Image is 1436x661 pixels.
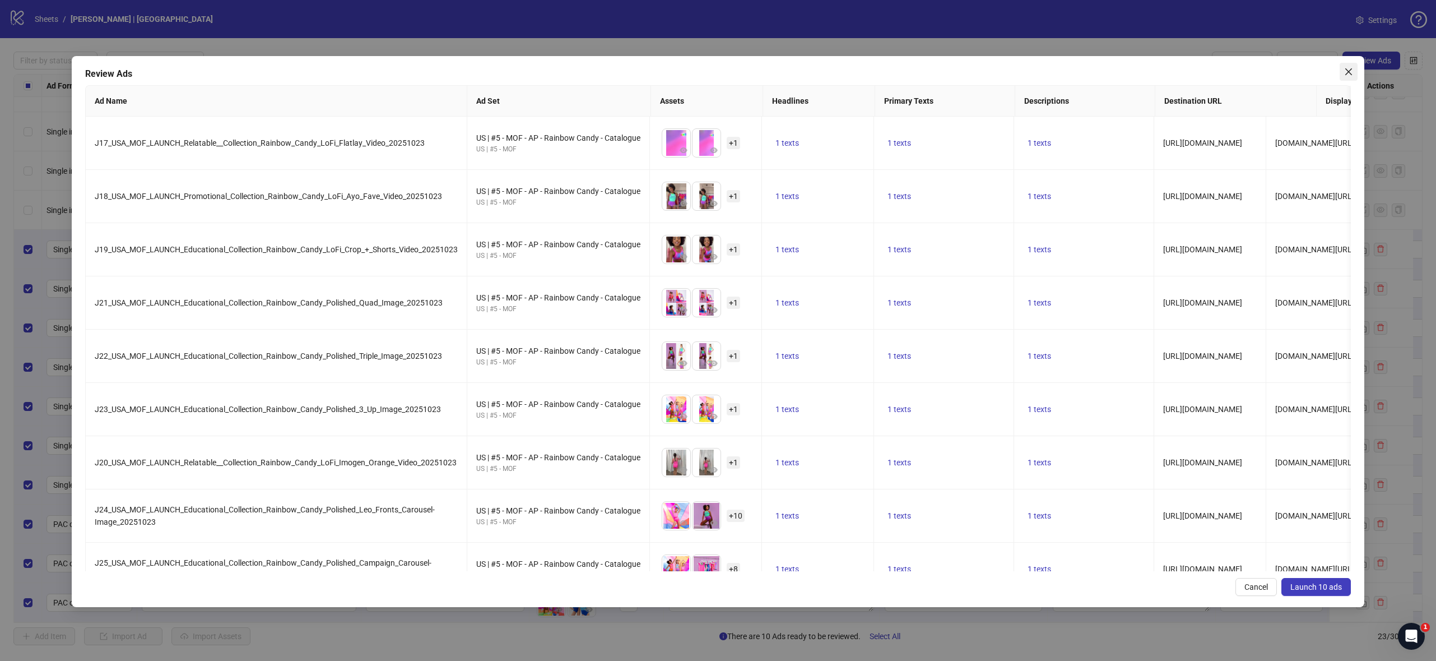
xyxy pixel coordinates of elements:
span: 1 texts [775,405,799,414]
div: US | #5 - MOF - AP - Rainbow Candy - Catalogue [476,398,640,410]
button: 1 texts [771,456,803,469]
button: Launch 10 ads [1281,578,1351,596]
span: 1 texts [887,298,911,307]
img: Asset 2 [693,449,721,477]
button: 1 texts [883,349,915,363]
span: 1 texts [887,138,911,147]
span: 1 texts [1028,352,1051,360]
span: 1 texts [887,511,911,520]
button: 1 texts [883,403,915,416]
div: US | #5 - MOF - AP - Rainbow Candy - Catalogue [476,238,640,251]
div: US | #5 - MOF [476,570,640,581]
th: Descriptions [1015,86,1155,117]
div: US | #5 - MOF [476,464,640,474]
button: 1 texts [1023,562,1056,576]
span: 1 texts [775,298,799,307]
th: Assets [651,86,763,117]
button: Preview [707,357,721,370]
button: Preview [677,570,690,583]
button: Preview [707,463,721,477]
button: 1 texts [771,509,803,523]
span: + 1 [727,456,740,469]
span: [DOMAIN_NAME][URL] [1275,298,1354,307]
span: + 1 [727,190,740,202]
span: J19_USA_MOF_LAUNCH_Educational_Collection_Rainbow_Candy_LoFi_Crop_+_Shorts_Video_20251023 [95,245,458,254]
img: Asset 1 [662,289,690,317]
button: 1 texts [771,403,803,416]
span: eye [710,413,718,420]
button: 1 texts [1023,243,1056,256]
span: 1 texts [775,511,799,520]
div: US | #5 - MOF [476,197,640,208]
button: 1 texts [1023,403,1056,416]
button: 1 texts [1023,296,1056,309]
th: Display URL [1317,86,1429,117]
img: Asset 1 [662,449,690,477]
span: eye [710,519,718,527]
img: Asset 2 [693,129,721,157]
img: Asset 2 [693,502,721,530]
span: [URL][DOMAIN_NAME] [1163,298,1242,307]
div: US | #5 - MOF [476,357,640,368]
div: US | #5 - MOF - AP - Rainbow Candy - Catalogue [476,345,640,357]
span: 1 texts [1028,138,1051,147]
img: Asset 1 [662,502,690,530]
span: close [1344,67,1353,76]
span: 1 [1421,623,1430,632]
span: 1 texts [887,458,911,467]
th: Headlines [763,86,875,117]
span: 1 texts [887,352,911,360]
iframe: Intercom live chat [1398,623,1425,650]
span: eye [680,466,687,474]
span: Launch 10 ads [1290,583,1342,591]
span: J22_USA_MOF_LAUNCH_Educational_Collection_Rainbow_Candy_Polished_Triple_Image_20251023 [95,352,442,360]
span: [URL][DOMAIN_NAME] [1163,352,1242,360]
img: Asset 2 [693,342,721,370]
span: [DOMAIN_NAME][URL] [1275,192,1354,201]
button: Cancel [1235,578,1277,596]
span: 1 texts [775,192,799,201]
span: eye [680,413,687,420]
span: 1 texts [1028,458,1051,467]
button: Preview [677,144,690,157]
button: 1 texts [1023,189,1056,203]
button: 1 texts [1023,136,1056,150]
div: US | #5 - MOF - AP - Rainbow Candy - Catalogue [476,292,640,304]
span: eye [680,253,687,261]
div: US | #5 - MOF [476,251,640,261]
div: US | #5 - MOF - AP - Rainbow Candy - Catalogue [476,558,640,570]
th: Primary Texts [875,86,1015,117]
button: 1 texts [771,296,803,309]
span: + 1 [727,137,740,149]
div: US | #5 - MOF - AP - Rainbow Candy - Catalogue [476,451,640,464]
span: eye [710,306,718,314]
button: 1 texts [883,243,915,256]
th: Ad Set [468,86,652,117]
button: Close [1340,63,1358,81]
button: Preview [677,410,690,423]
span: J25_USA_MOF_LAUNCH_Educational_Collection_Rainbow_Candy_Polished_Campaign_Carousel-Image_20251023 [95,558,431,580]
button: Preview [677,463,690,477]
span: + 10 [727,510,745,522]
span: [DOMAIN_NAME][URL] [1275,458,1354,467]
span: 1 texts [775,458,799,467]
span: [DOMAIN_NAME][URL] [1275,245,1354,254]
button: 1 texts [771,349,803,363]
img: Asset 1 [662,182,690,210]
button: Preview [707,410,721,423]
span: 1 texts [887,405,911,414]
span: eye [710,200,718,207]
span: + 1 [727,350,740,362]
img: Asset 1 [662,235,690,264]
span: [DOMAIN_NAME][URL] [1275,138,1354,147]
span: 1 texts [1028,245,1051,254]
span: + 1 [727,403,740,415]
button: 1 texts [883,562,915,576]
span: J20_USA_MOF_LAUNCH_Relatable__Collection_Rainbow_Candy_LoFi_Imogen_Orange_Video_20251023 [95,458,457,467]
span: J18_USA_MOF_LAUNCH_Promotional_Collection_Rainbow_Candy_LoFi_Ayo_Fave_Video_20251023 [95,192,442,201]
span: J17_USA_MOF_LAUNCH_Relatable__Collection_Rainbow_Candy_LoFi_Flatlay_Video_20251023 [95,138,425,147]
img: Asset 1 [662,395,690,423]
img: Asset 1 [662,129,690,157]
button: Preview [677,250,690,264]
img: Asset 2 [693,555,721,583]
